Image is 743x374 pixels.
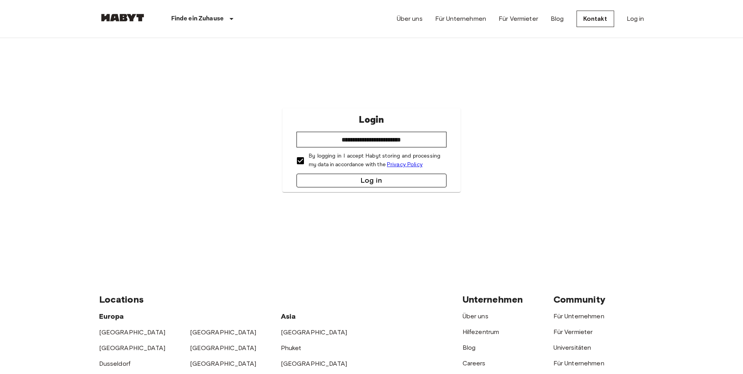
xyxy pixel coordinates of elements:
a: Dusseldorf [99,360,131,367]
a: Careers [463,359,486,367]
a: Log in [627,14,644,24]
a: [GEOGRAPHIC_DATA] [99,344,166,352]
a: Über uns [463,312,488,320]
a: Privacy Policy [387,161,423,168]
span: Unternehmen [463,294,523,305]
a: [GEOGRAPHIC_DATA] [190,360,257,367]
a: Universitäten [553,344,591,351]
a: Für Vermieter [553,328,593,336]
a: Für Unternehmen [553,359,604,367]
p: Finde ein Zuhause [171,14,224,24]
span: Europa [99,312,124,321]
a: Blog [463,344,476,351]
a: Phuket [281,344,302,352]
a: Für Vermieter [499,14,538,24]
p: Login [359,113,384,127]
a: [GEOGRAPHIC_DATA] [190,344,257,352]
a: Hilfezentrum [463,328,499,336]
img: Habyt [99,14,146,22]
a: [GEOGRAPHIC_DATA] [99,329,166,336]
a: [GEOGRAPHIC_DATA] [281,360,347,367]
span: Asia [281,312,296,321]
a: [GEOGRAPHIC_DATA] [281,329,347,336]
a: Für Unternehmen [435,14,486,24]
p: By logging in I accept Habyt storing and processing my data in accordance with the [309,152,440,169]
a: [GEOGRAPHIC_DATA] [190,329,257,336]
button: Log in [296,174,447,187]
a: Kontakt [577,11,614,27]
span: Community [553,294,606,305]
span: Locations [99,294,144,305]
a: Blog [551,14,564,24]
a: Über uns [397,14,423,24]
a: Für Unternehmen [553,312,604,320]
